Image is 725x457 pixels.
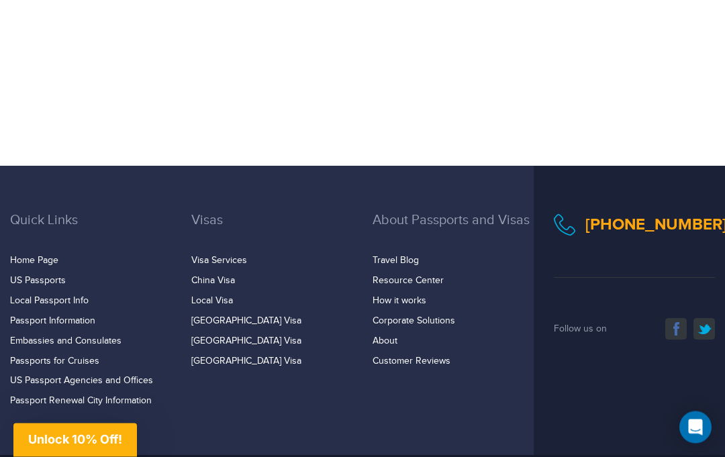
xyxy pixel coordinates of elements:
a: Resource Center [373,276,444,287]
a: Home Page [10,256,58,266]
a: Visa Services [191,256,247,266]
a: Passports for Cruises [10,356,99,367]
a: Local Passport Info [10,296,89,307]
a: [GEOGRAPHIC_DATA] Visa [191,336,301,347]
a: Travel Blog [373,256,419,266]
span: Unlock 10% Off! [28,432,122,446]
div: Unlock 10% Off! [13,423,137,457]
a: facebook [665,319,687,340]
h3: Quick Links [10,213,171,248]
a: Corporate Solutions [373,316,455,327]
a: How it works [373,296,426,307]
a: Customer Reviews [373,356,450,367]
a: US Passport Agencies and Offices [10,376,153,387]
a: Passport Information [10,316,95,327]
span: Follow us on [554,324,607,335]
a: [GEOGRAPHIC_DATA] Visa [191,316,301,327]
a: twitter [693,319,715,340]
div: Open Intercom Messenger [679,411,712,444]
h3: Visas [191,213,352,248]
a: About [373,336,397,347]
a: Passport Renewal City Information [10,396,152,407]
a: Local Visa [191,296,233,307]
a: [GEOGRAPHIC_DATA] Visa [191,356,301,367]
a: Embassies and Consulates [10,336,122,347]
a: China Visa [191,276,235,287]
a: US Passports [10,276,66,287]
h3: About Passports and Visas [373,213,534,248]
